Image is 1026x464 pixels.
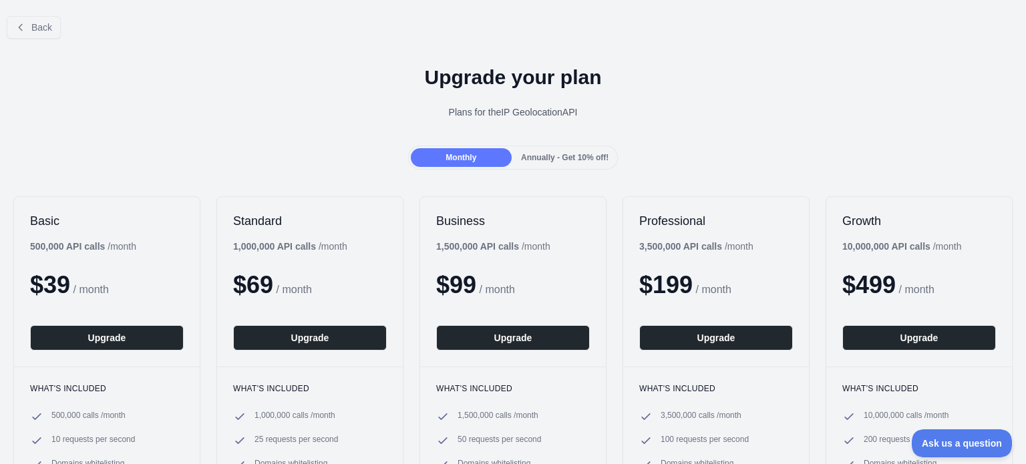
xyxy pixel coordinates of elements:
div: / month [436,240,550,253]
div: / month [842,240,962,253]
span: $ 99 [436,271,476,298]
b: 1,500,000 API calls [436,241,519,252]
b: 10,000,000 API calls [842,241,930,252]
h2: Professional [639,213,793,229]
div: / month [639,240,753,253]
iframe: Toggle Customer Support [912,429,1013,457]
h2: Growth [842,213,996,229]
h2: Business [436,213,590,229]
span: $ 199 [639,271,693,298]
b: 3,500,000 API calls [639,241,722,252]
h2: Standard [233,213,387,229]
span: $ 499 [842,271,896,298]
